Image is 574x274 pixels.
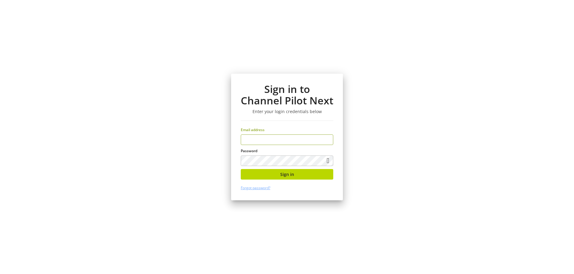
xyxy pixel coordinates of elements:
[241,185,270,190] a: Forgot password?
[241,83,333,106] h1: Sign in to Channel Pilot Next
[241,148,257,153] span: Password
[241,109,333,114] h3: Enter your login credentials below
[280,171,294,177] span: Sign in
[241,127,265,132] span: Email address
[241,169,333,180] button: Sign in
